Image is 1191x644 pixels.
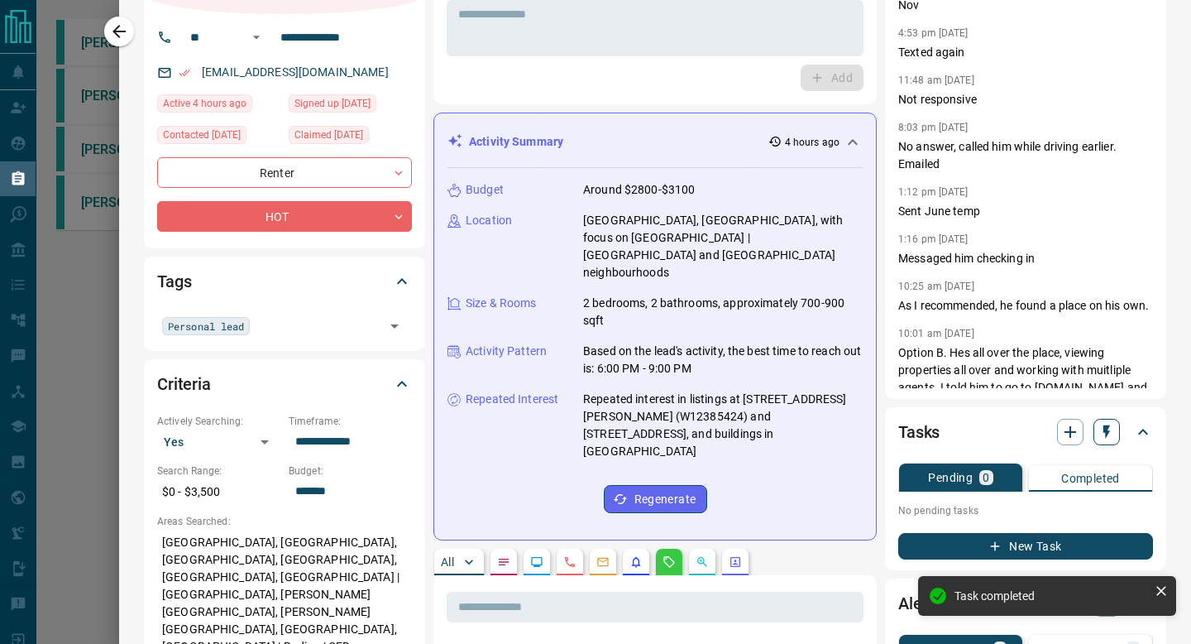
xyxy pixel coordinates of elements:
[604,485,707,513] button: Regenerate
[466,391,558,408] p: Repeated Interest
[163,127,241,143] span: Contacted [DATE]
[983,472,989,483] p: 0
[157,371,211,397] h2: Criteria
[289,94,412,118] div: Sun Jul 03 2022
[179,67,190,79] svg: Email Verified
[729,555,742,569] svg: Agent Actions
[898,44,1153,61] p: Texted again
[294,127,363,143] span: Claimed [DATE]
[289,414,412,429] p: Timeframe:
[898,250,1153,267] p: Messaged him checking in
[202,65,389,79] a: [EMAIL_ADDRESS][DOMAIN_NAME]
[898,498,1153,523] p: No pending tasks
[898,297,1153,315] p: As I recommended, he found a place on his own.
[168,318,244,334] span: Personal lead
[441,556,454,568] p: All
[785,135,839,150] p: 4 hours ago
[696,555,709,569] svg: Opportunities
[898,281,974,292] p: 10:25 am [DATE]
[898,186,969,198] p: 1:12 pm [DATE]
[246,27,266,47] button: Open
[898,203,1153,220] p: Sent June temp
[898,328,974,339] p: 10:01 am [DATE]
[898,344,1153,431] p: Option B. Hes all over the place, viewing properties all over and working with muitliple agents. ...
[583,181,695,199] p: Around $2800-$3100
[898,27,969,39] p: 4:53 pm [DATE]
[289,126,412,149] div: Tue Jul 09 2024
[898,590,941,617] h2: Alerts
[898,138,1153,173] p: No answer, called him while driving earlier. Emailed
[157,364,412,404] div: Criteria
[294,95,371,112] span: Signed up [DATE]
[898,122,969,133] p: 8:03 pm [DATE]
[583,391,863,460] p: Repeated interest in listings at [STREET_ADDRESS][PERSON_NAME] (W12385424) and [STREET_ADDRESS], ...
[583,212,863,281] p: [GEOGRAPHIC_DATA], [GEOGRAPHIC_DATA], with focus on [GEOGRAPHIC_DATA] | [GEOGRAPHIC_DATA] and [GE...
[157,464,280,478] p: Search Range:
[898,412,1153,452] div: Tasks
[898,419,940,445] h2: Tasks
[596,555,610,569] svg: Emails
[530,555,543,569] svg: Lead Browsing Activity
[157,514,412,529] p: Areas Searched:
[157,94,280,118] div: Mon Sep 15 2025
[563,555,576,569] svg: Calls
[898,91,1153,108] p: Not responsive
[466,181,504,199] p: Budget
[157,414,280,429] p: Actively Searching:
[928,472,973,483] p: Pending
[469,133,563,151] p: Activity Summary
[157,262,412,301] div: Tags
[662,555,676,569] svg: Requests
[157,126,280,149] div: Mon Nov 04 2024
[163,95,246,112] span: Active 4 hours ago
[157,429,280,455] div: Yes
[583,295,863,329] p: 2 bedrooms, 2 bathrooms, approximately 700-900 sqft
[898,74,974,86] p: 11:48 am [DATE]
[898,233,969,245] p: 1:16 pm [DATE]
[157,157,412,188] div: Renter
[383,315,406,338] button: Open
[466,295,537,312] p: Size & Rooms
[289,464,412,478] p: Budget:
[497,555,510,569] svg: Notes
[629,555,643,569] svg: Listing Alerts
[466,212,512,229] p: Location
[898,584,1153,623] div: Alerts
[157,478,280,506] p: $0 - $3,500
[898,533,1153,560] button: New Task
[157,201,412,232] div: HOT
[157,268,191,295] h2: Tags
[954,589,1148,603] div: Task completed
[1061,473,1120,484] p: Completed
[583,343,863,377] p: Based on the lead's activity, the best time to reach out is: 6:00 PM - 9:00 PM
[466,343,547,360] p: Activity Pattern
[447,127,863,157] div: Activity Summary4 hours ago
